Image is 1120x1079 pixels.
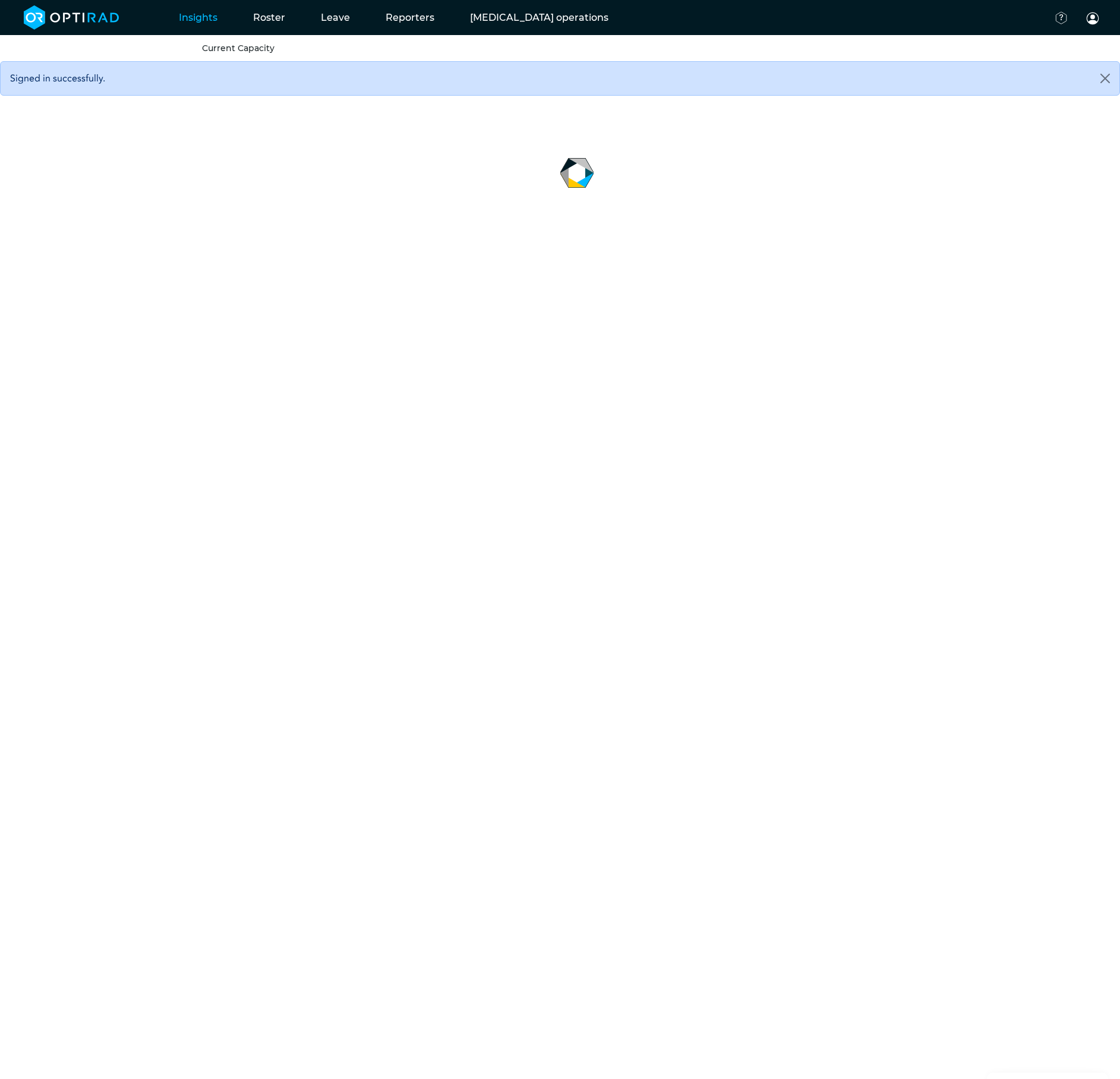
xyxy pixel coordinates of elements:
a: Current Capacity [202,43,275,53]
button: Close [1091,62,1119,95]
img: brand-opti-rad-logos-blue-and-white-d2f68631ba2948856bd03f2d395fb146ddc8fb01b4b6e9315ea85fa773367... [24,5,119,30]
